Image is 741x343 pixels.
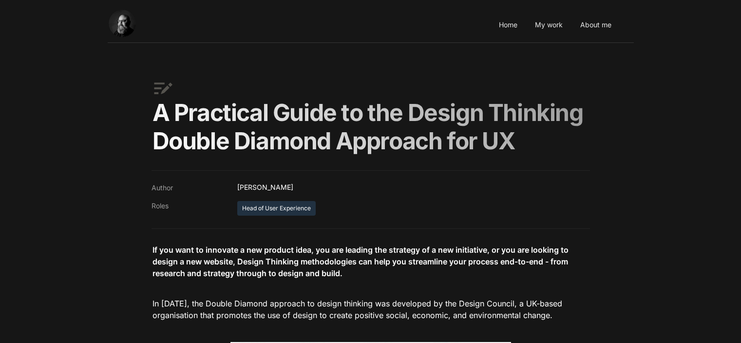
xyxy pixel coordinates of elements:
[153,79,172,98] img: A Practical Guide to the Design Thinking Double Diamond Approach for UX
[532,12,566,39] a: My work
[108,8,634,43] nav: Main
[237,201,316,216] span: Head of User Experience
[233,179,590,197] p: [PERSON_NAME]
[109,10,152,37] img: Logo
[152,182,173,193] span: Author
[152,98,590,156] h1: A Practical Guide to the Design Thinking Double Diamond Approach for UX
[152,245,570,278] strong: If you want to innovate a new product idea, you are leading the strategy of a new initiative, or ...
[152,296,590,323] p: In [DATE], the Double Diamond approach to design thinking was developed by the Design Council, a ...
[109,12,152,39] a: Logo
[496,12,520,39] a: Home
[577,12,614,39] a: About me
[152,201,169,211] span: Roles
